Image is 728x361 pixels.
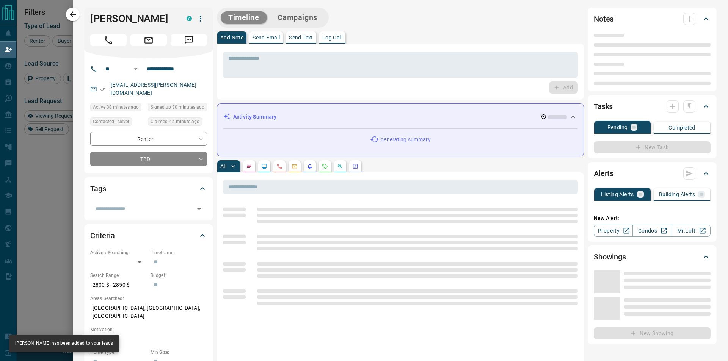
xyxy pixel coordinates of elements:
div: Tue Sep 16 2025 [148,117,207,128]
span: Contacted - Never [93,118,129,125]
p: Budget: [151,272,207,279]
svg: Lead Browsing Activity [261,163,267,169]
button: Open [131,64,140,73]
div: TBD [90,152,207,166]
p: Add Note [220,35,243,40]
p: Home Type: [90,349,147,356]
svg: Email Verified [100,86,105,92]
p: Completed [668,125,695,130]
p: Building Alerts [659,192,695,197]
h2: Tasks [594,100,613,113]
a: Property [594,225,633,237]
div: condos.ca [187,16,192,21]
p: Search Range: [90,272,147,279]
div: Renter [90,132,207,146]
p: Listing Alerts [601,192,634,197]
h2: Notes [594,13,613,25]
svg: Listing Alerts [307,163,313,169]
h2: Showings [594,251,626,263]
p: Activity Summary [233,113,276,121]
p: Actively Searching: [90,249,147,256]
span: Message [171,34,207,46]
div: Activity Summary [223,110,577,124]
p: Send Email [253,35,280,40]
p: Send Text [289,35,313,40]
svg: Calls [276,163,282,169]
div: Criteria [90,227,207,245]
p: Log Call [322,35,342,40]
svg: Emails [292,163,298,169]
p: Areas Searched: [90,295,207,302]
div: Notes [594,10,711,28]
p: New Alert: [594,214,711,222]
div: Tasks [594,97,711,116]
p: generating summary [381,136,430,144]
div: Showings [594,248,711,266]
span: Active 30 minutes ago [93,103,139,111]
div: Alerts [594,164,711,183]
div: Tue Sep 16 2025 [90,103,144,114]
p: Min Size: [151,349,207,356]
div: [PERSON_NAME] has been added to your leads [15,337,113,350]
span: Claimed < a minute ago [151,118,199,125]
button: Timeline [221,11,267,24]
a: Condos [632,225,672,237]
button: Campaigns [270,11,325,24]
h1: [PERSON_NAME] [90,13,175,25]
p: Motivation: [90,326,207,333]
p: Pending [607,125,628,130]
span: Email [130,34,167,46]
svg: Notes [246,163,252,169]
h2: Criteria [90,230,115,242]
p: 2800 $ - 2850 $ [90,279,147,291]
p: All [220,164,226,169]
svg: Opportunities [337,163,343,169]
h2: Tags [90,183,106,195]
p: Timeframe: [151,249,207,256]
svg: Requests [322,163,328,169]
span: Call [90,34,127,46]
svg: Agent Actions [352,163,358,169]
div: Tue Sep 16 2025 [148,103,207,114]
h2: Alerts [594,167,613,180]
a: [EMAIL_ADDRESS][PERSON_NAME][DOMAIN_NAME] [111,82,196,96]
a: Mr.Loft [672,225,711,237]
span: Signed up 30 minutes ago [151,103,204,111]
div: Tags [90,180,207,198]
button: Open [194,204,204,214]
p: [GEOGRAPHIC_DATA], [GEOGRAPHIC_DATA], [GEOGRAPHIC_DATA] [90,302,207,322]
